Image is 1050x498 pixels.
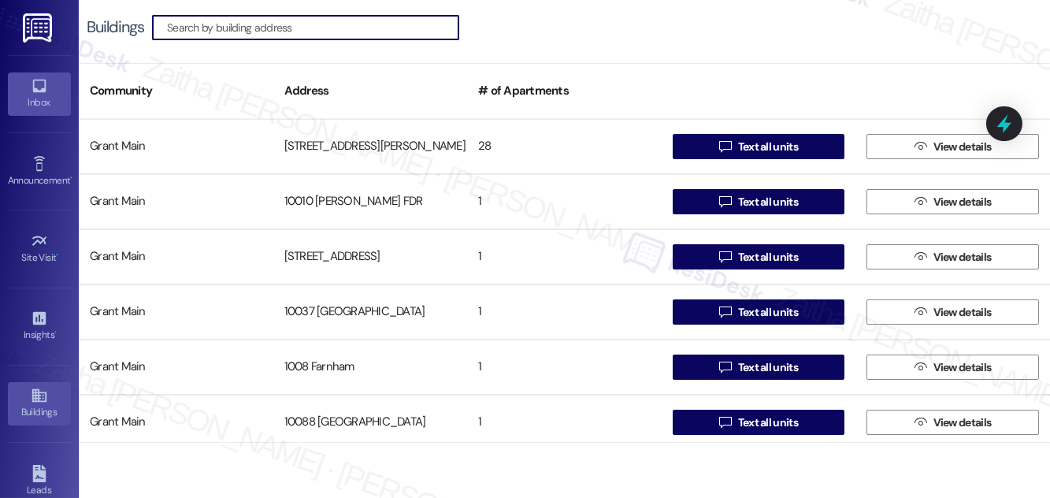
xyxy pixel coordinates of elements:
div: 1 [467,296,662,328]
div: 10088 [GEOGRAPHIC_DATA] [273,407,468,438]
i:  [915,361,926,373]
button: Text all units [673,355,845,380]
div: [STREET_ADDRESS] [273,241,468,273]
div: 1 [467,351,662,383]
span: Text all units [738,139,798,155]
i:  [915,416,926,429]
span: • [57,250,59,261]
div: 28 [467,131,662,162]
input: Search by building address [167,17,458,39]
div: Grant Main [79,407,273,438]
div: 10010 [PERSON_NAME] FDR [273,186,468,217]
button: View details [866,410,1039,435]
div: Grant Main [79,296,273,328]
button: Text all units [673,244,845,269]
a: Insights • [8,305,71,347]
span: View details [933,414,992,431]
button: View details [866,244,1039,269]
div: 1 [467,241,662,273]
i:  [719,251,731,263]
a: Site Visit • [8,228,71,270]
div: 1008 Farnham [273,351,468,383]
span: View details [933,359,992,376]
span: • [54,327,57,338]
span: View details [933,249,992,266]
button: View details [866,299,1039,325]
i:  [719,140,731,153]
span: Text all units [738,359,798,376]
i:  [915,195,926,208]
span: Text all units [738,304,798,321]
div: Grant Main [79,131,273,162]
button: Text all units [673,299,845,325]
i:  [915,306,926,318]
div: Grant Main [79,351,273,383]
div: Grant Main [79,186,273,217]
a: Inbox [8,72,71,115]
span: View details [933,304,992,321]
div: 1 [467,407,662,438]
i:  [719,306,731,318]
button: Text all units [673,410,845,435]
button: View details [866,134,1039,159]
i:  [915,140,926,153]
button: View details [866,355,1039,380]
div: 1 [467,186,662,217]
span: View details [933,194,992,210]
span: Text all units [738,194,798,210]
button: View details [866,189,1039,214]
span: • [70,173,72,184]
div: [STREET_ADDRESS][PERSON_NAME] [273,131,468,162]
div: Buildings [87,19,144,35]
div: Community [79,72,273,110]
div: Grant Main [79,241,273,273]
i:  [719,195,731,208]
button: Text all units [673,189,845,214]
span: Text all units [738,414,798,431]
span: View details [933,139,992,155]
div: Address [273,72,468,110]
a: Buildings [8,382,71,425]
span: Text all units [738,249,798,266]
div: # of Apartments [467,72,662,110]
i:  [719,416,731,429]
img: ResiDesk Logo [23,13,55,43]
div: 10037 [GEOGRAPHIC_DATA] [273,296,468,328]
button: Text all units [673,134,845,159]
i:  [719,361,731,373]
i:  [915,251,926,263]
